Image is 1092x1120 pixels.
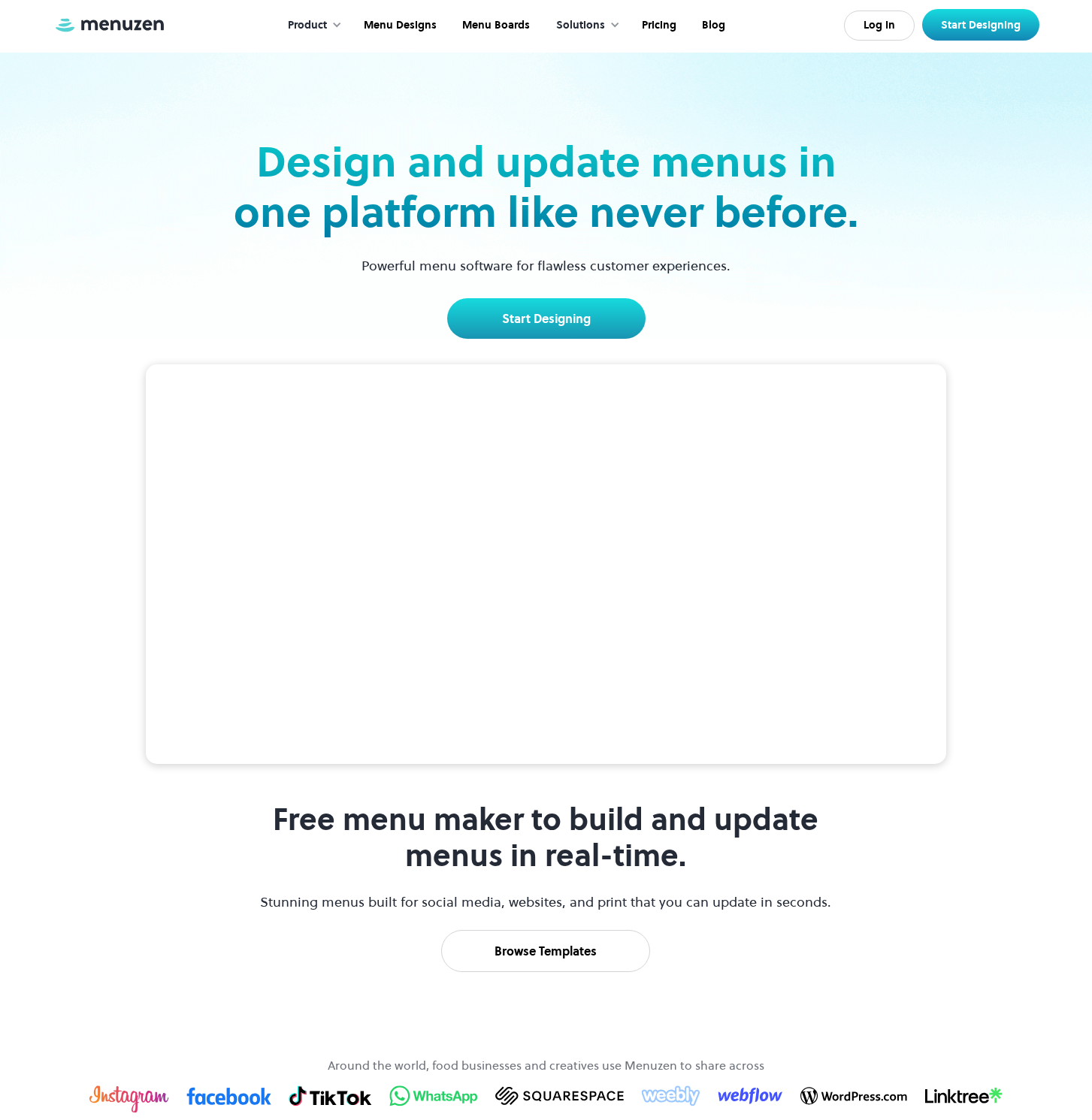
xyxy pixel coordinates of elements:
div: Product [273,2,349,49]
a: Menu Boards [448,2,541,49]
div: Product [288,17,327,34]
a: Browse Templates [441,930,650,972]
h2: Design and update menus in one platform like never before. [229,137,864,237]
div: Solutions [556,17,605,34]
p: Powerful menu software for flawless customer experiences. [343,255,749,276]
p: Stunning menus built for social media, websites, and print that you can update in seconds. [259,892,833,912]
p: Around the world, food businesses and creatives use Menuzen to share across [328,1056,764,1074]
h1: Free menu maker to build and update menus in real-time. [259,802,833,874]
a: Log In [844,11,915,41]
a: Start Designing [922,9,1039,41]
a: Pricing [628,2,688,49]
a: Start Designing [447,298,646,339]
a: Blog [688,2,737,49]
div: Solutions [541,2,628,49]
a: Menu Designs [349,2,448,49]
